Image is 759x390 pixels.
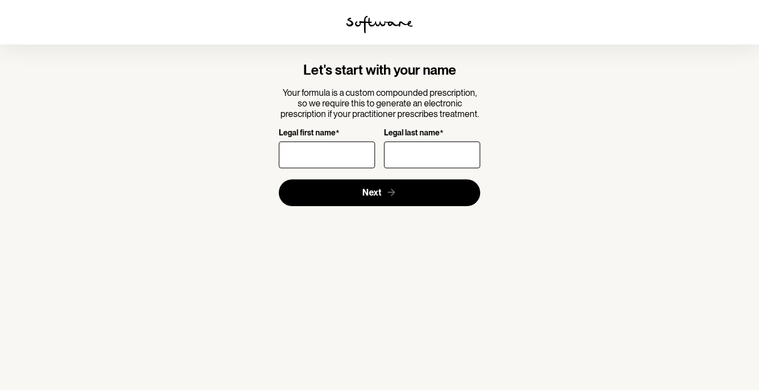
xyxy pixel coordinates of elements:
[279,128,336,139] p: Legal first name
[362,187,381,198] span: Next
[384,128,440,139] p: Legal last name
[346,16,413,33] img: software logo
[279,179,481,206] button: Next
[279,62,481,79] h4: Let's start with your name
[279,87,481,120] p: Your formula is a custom compounded prescription, so we require this to generate an electronic pr...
